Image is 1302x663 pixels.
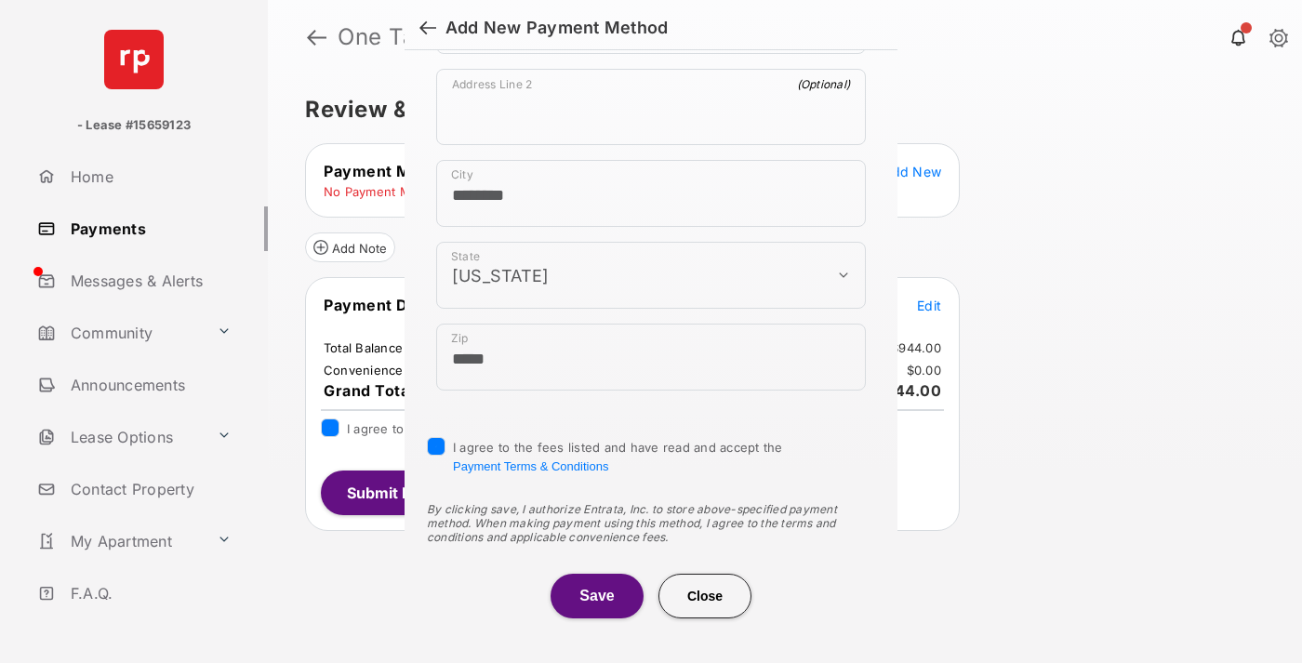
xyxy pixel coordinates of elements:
button: I agree to the fees listed and have read and accept the [453,459,608,473]
div: By clicking save, I authorize Entrata, Inc. to store above-specified payment method. When making ... [427,502,875,544]
span: I agree to the fees listed and have read and accept the [453,440,783,473]
div: payment_method_screening[postal_addresses][administrativeArea] [436,242,866,309]
div: payment_method_screening[postal_addresses][postalCode] [436,324,866,391]
div: payment_method_screening[postal_addresses][locality] [436,160,866,227]
button: Close [658,574,751,618]
div: Add New Payment Method [445,18,668,38]
button: Save [551,574,644,618]
div: payment_method_screening[postal_addresses][addressLine2] [436,69,866,145]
